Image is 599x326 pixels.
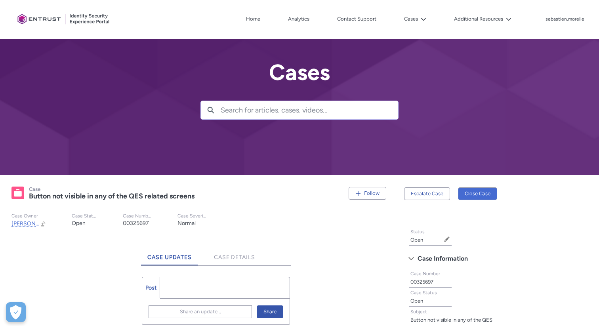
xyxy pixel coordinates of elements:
button: Cases [402,13,428,25]
span: Share [263,306,277,318]
button: Change Owner [40,220,46,227]
a: Post [142,277,160,298]
span: Follow [364,190,380,196]
div: Cookie Preferences [6,302,26,322]
span: Case Information [418,253,468,265]
span: Post [145,284,156,291]
records-entity-label: Case [29,186,40,192]
span: Case Details [214,254,255,261]
p: Case Owner [11,213,46,219]
a: Contact Support [335,13,378,25]
lightning-formatted-text: Normal [177,220,196,227]
a: Case Updates [141,244,198,265]
div: Chatter Publisher [142,277,290,325]
p: sebastien.morelle [546,17,584,22]
button: Share an update... [149,305,252,318]
a: Home [244,13,262,25]
span: Subject [410,309,427,315]
p: Case Severity [177,213,207,219]
lightning-formatted-text: Open [410,298,423,304]
lightning-formatted-text: Button not visible in any of the QES related screens [29,192,195,200]
span: Case Updates [147,254,192,261]
lightning-formatted-text: 00325697 [123,220,149,227]
h2: Cases [200,60,399,85]
button: User Profile sebastien.morelle [545,15,585,23]
p: Case Status [72,213,97,219]
span: Status [410,229,425,234]
button: Share [257,305,283,318]
span: Case Status [410,290,437,295]
button: Escalate Case [404,187,450,200]
a: Analytics, opens in new tab [286,13,311,25]
p: Case Number [123,213,152,219]
input: Search for articles, cases, videos... [221,101,398,119]
a: Case Details [208,244,261,265]
button: Close Case [458,187,497,200]
span: Share an update... [180,306,221,318]
span: Case Number [410,271,440,276]
button: Open Preferences [6,302,26,322]
lightning-formatted-text: Open [410,237,423,243]
button: Edit Status [444,236,450,242]
lightning-formatted-text: Open [72,220,86,227]
button: Search [201,101,221,119]
span: [PERSON_NAME] [11,220,56,227]
lightning-formatted-text: 00325697 [410,279,433,285]
button: Follow [349,187,386,200]
button: Case Information [404,252,508,265]
button: Additional Resources [452,13,513,25]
